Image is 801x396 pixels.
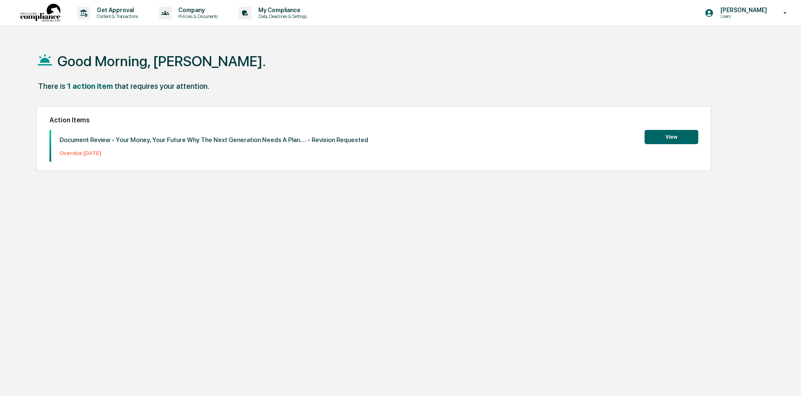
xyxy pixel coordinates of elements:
[57,53,266,70] h1: Good Morning, [PERSON_NAME].
[60,136,368,144] p: Document Review - Your Money, Your Future Why The Next Generation Needs A Plan.... - Revision Req...
[90,7,142,13] p: Get Approval
[645,130,698,144] button: View
[60,150,368,156] p: Overdue: [DATE]
[172,7,222,13] p: Company
[252,13,311,19] p: Data, Deadlines & Settings
[714,7,771,13] p: [PERSON_NAME]
[49,116,698,124] h2: Action Items
[114,82,209,91] div: that requires your attention.
[172,13,222,19] p: Policies & Documents
[67,82,113,91] div: 1 action item
[90,13,142,19] p: Content & Transactions
[38,82,65,91] div: There is
[252,7,311,13] p: My Compliance
[20,4,60,23] img: logo
[645,132,698,140] a: View
[714,13,771,19] p: Users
